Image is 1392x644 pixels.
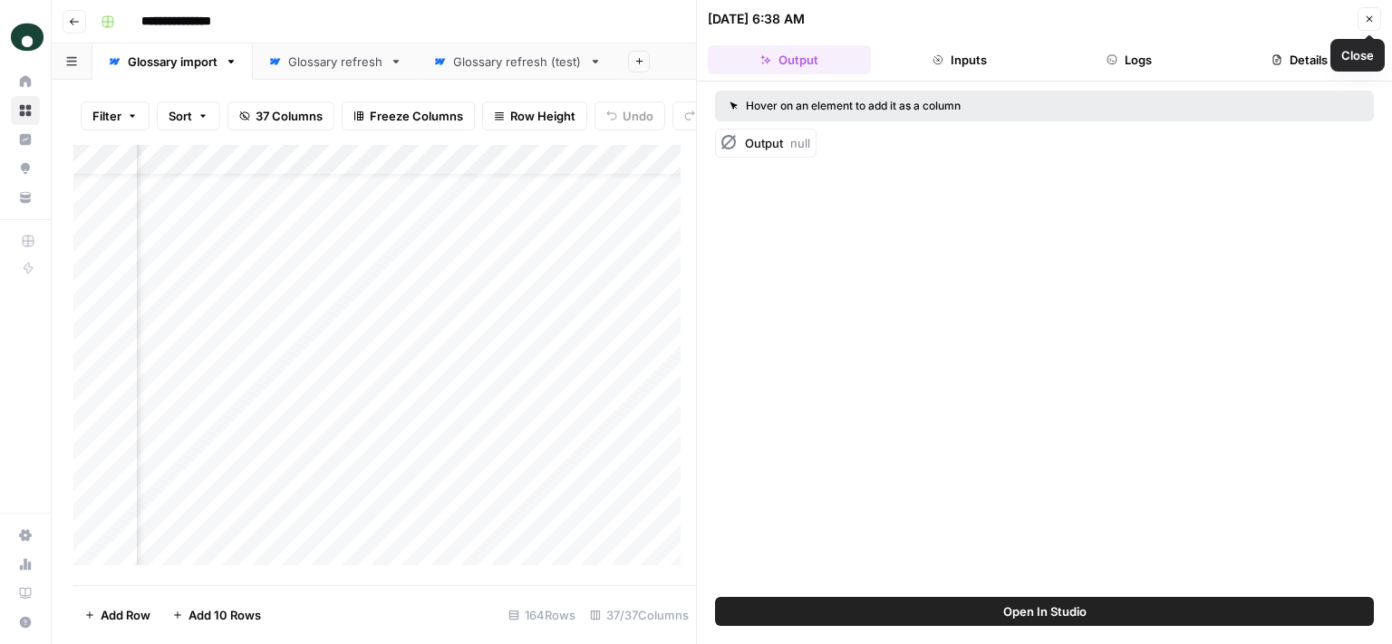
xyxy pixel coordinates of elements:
[11,521,40,550] a: Settings
[790,136,810,150] span: null
[878,45,1041,74] button: Inputs
[1049,45,1212,74] button: Logs
[256,107,323,125] span: 37 Columns
[11,183,40,212] a: Your Data
[370,107,463,125] span: Freeze Columns
[92,43,253,80] a: Glossary import
[253,43,418,80] a: Glossary refresh
[501,601,583,630] div: 164 Rows
[745,136,783,150] span: Output
[128,53,217,71] div: Glossary import
[342,101,475,130] button: Freeze Columns
[11,14,40,60] button: Workspace: Oyster
[11,579,40,608] a: Learning Hub
[11,125,40,154] a: Insights
[453,53,582,71] div: Glossary refresh (test)
[510,107,575,125] span: Row Height
[730,98,1160,114] div: Hover on an element to add it as a column
[81,101,150,130] button: Filter
[11,608,40,637] button: Help + Support
[11,21,43,53] img: Oyster Logo
[73,601,161,630] button: Add Row
[92,107,121,125] span: Filter
[708,10,805,28] div: [DATE] 6:38 AM
[101,606,150,624] span: Add Row
[11,550,40,579] a: Usage
[715,597,1374,626] button: Open In Studio
[227,101,334,130] button: 37 Columns
[623,107,653,125] span: Undo
[161,601,272,630] button: Add 10 Rows
[11,154,40,183] a: Opportunities
[1218,45,1381,74] button: Details
[418,43,617,80] a: Glossary refresh (test)
[594,101,665,130] button: Undo
[157,101,220,130] button: Sort
[11,67,40,96] a: Home
[169,107,192,125] span: Sort
[482,101,587,130] button: Row Height
[708,45,871,74] button: Output
[11,96,40,125] a: Browse
[188,606,261,624] span: Add 10 Rows
[288,53,382,71] div: Glossary refresh
[583,601,696,630] div: 37/37 Columns
[1003,602,1087,620] span: Open In Studio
